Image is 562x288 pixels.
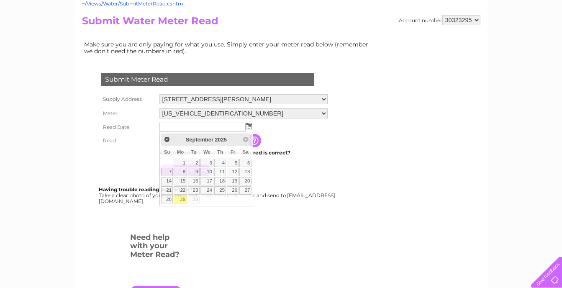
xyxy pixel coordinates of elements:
[399,15,480,25] div: Account number
[239,168,251,176] a: 13
[191,149,196,154] span: Tuesday
[231,149,236,154] span: Friday
[246,123,252,129] img: ...
[200,168,214,176] a: 10
[200,177,214,185] a: 17
[188,177,200,185] a: 16
[214,186,226,195] a: 25
[99,187,336,204] div: Take a clear photo of your readings, tell us which supply it's for and send to [EMAIL_ADDRESS][DO...
[161,177,173,185] a: 14
[214,168,226,176] a: 11
[99,92,157,106] th: Supply Address
[174,159,187,167] a: 1
[82,15,480,31] h2: Submit Water Meter Read
[506,36,527,42] a: Contact
[248,134,263,147] input: Information
[99,186,192,193] b: Having trouble reading your meter?
[161,195,173,204] a: 28
[101,73,314,86] div: Submit Meter Read
[404,4,462,15] a: 0333 014 3131
[415,36,431,42] a: Water
[84,5,479,41] div: Clear Business is a trading name of Verastar Limited (registered in [GEOGRAPHIC_DATA] No. 3667643...
[214,177,226,185] a: 18
[227,177,239,185] a: 19
[243,149,249,154] span: Saturday
[99,121,157,134] th: Read Date
[188,186,200,195] a: 23
[99,134,157,147] th: Read
[174,177,187,185] a: 15
[162,135,172,144] a: Prev
[188,168,200,176] a: 9
[227,159,239,167] a: 5
[177,149,184,154] span: Monday
[200,159,214,167] a: 3
[215,136,226,143] span: 2025
[161,186,173,195] a: 21
[459,36,484,42] a: Telecoms
[203,149,210,154] span: Wednesday
[174,186,187,195] a: 22
[227,168,239,176] a: 12
[164,136,170,143] span: Prev
[436,36,454,42] a: Energy
[82,39,375,57] td: Make sure you are only paying for what you use. Simply enter your meter read below (remember we d...
[174,195,187,204] a: 29
[534,36,554,42] a: Log out
[489,36,501,42] a: Blog
[186,136,213,143] span: September
[161,168,173,176] a: 7
[239,186,251,195] a: 27
[239,159,251,167] a: 6
[239,177,251,185] a: 20
[20,22,62,47] img: logo.png
[99,106,157,121] th: Meter
[188,159,200,167] a: 2
[227,186,239,195] a: 26
[157,147,330,158] td: Are you sure the read you have entered is correct?
[82,0,185,7] a: ~/Views/Water/SubmitMeterRead.cshtml
[200,186,214,195] a: 24
[217,149,223,154] span: Thursday
[174,168,187,176] a: 8
[130,231,182,263] h3: Need help with your Meter Read?
[164,149,170,154] span: Sunday
[214,159,226,167] a: 4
